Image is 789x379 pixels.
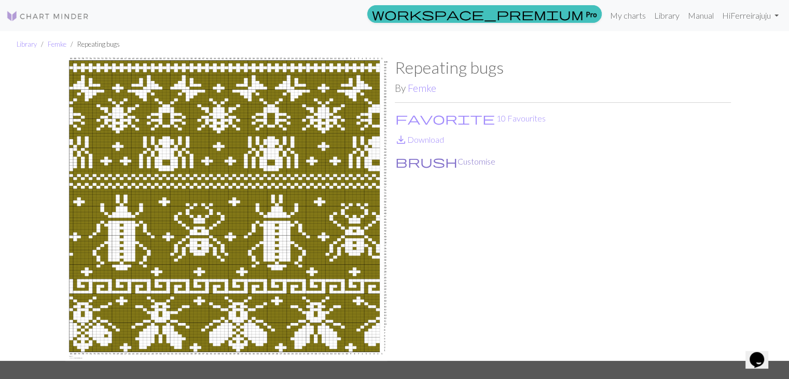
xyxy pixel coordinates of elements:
h2: By [395,82,731,94]
i: Favourite [395,112,495,125]
a: Pro [367,5,602,23]
h1: Repeating bugs [395,58,731,77]
a: HiFerreirajuju [718,5,783,26]
span: save_alt [395,132,407,147]
a: Manual [684,5,718,26]
a: My charts [606,5,650,26]
a: Library [650,5,684,26]
button: Favourite 10 Favourites [395,112,546,125]
i: Download [395,133,407,146]
img: bugs [59,58,395,361]
a: DownloadDownload [395,134,444,144]
li: Repeating bugs [66,39,120,49]
span: brush [395,154,458,169]
span: workspace_premium [372,7,584,21]
a: Femke [48,40,66,48]
a: Femke [408,82,436,94]
button: CustomiseCustomise [395,155,496,168]
iframe: chat widget [745,337,779,369]
img: Logo [6,10,89,22]
a: Library [17,40,37,48]
i: Customise [395,155,458,168]
span: favorite [395,111,495,126]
